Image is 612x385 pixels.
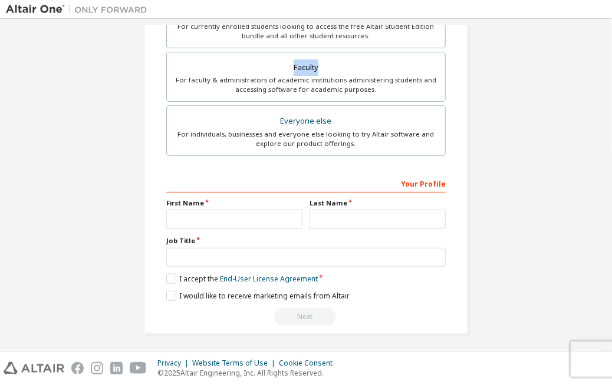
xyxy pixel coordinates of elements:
img: instagram.svg [91,362,103,374]
label: First Name [166,198,302,208]
img: altair_logo.svg [4,362,64,374]
div: Cookie Consent [279,359,340,368]
div: For faculty & administrators of academic institutions administering students and accessing softwa... [174,75,438,94]
label: Job Title [166,236,446,245]
div: For individuals, businesses and everyone else looking to try Altair software and explore our prod... [174,130,438,148]
div: Everyone else [174,113,438,130]
label: I accept the [166,274,318,284]
div: Privacy [157,359,192,368]
div: Faculty [174,59,438,76]
div: Your Profile [166,174,446,192]
img: youtube.svg [130,362,147,374]
a: End-User License Agreement [220,274,318,284]
img: facebook.svg [71,362,84,374]
img: Altair One [6,4,153,15]
div: For currently enrolled students looking to access the free Altair Student Edition bundle and all ... [174,22,438,41]
label: I would like to receive marketing emails from Altair [166,291,350,301]
div: Read and acccept EULA to continue [166,308,446,326]
div: Website Terms of Use [192,359,279,368]
img: linkedin.svg [110,362,123,374]
label: Last Name [310,198,446,208]
p: © 2025 Altair Engineering, Inc. All Rights Reserved. [157,368,340,378]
